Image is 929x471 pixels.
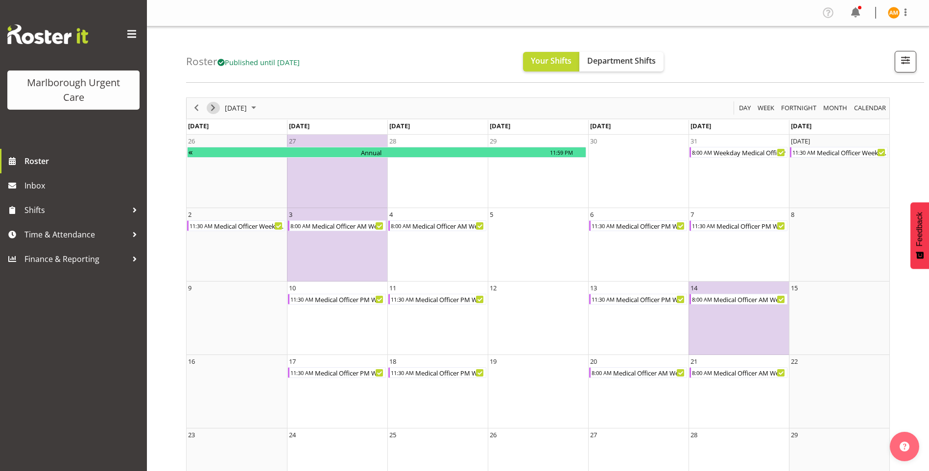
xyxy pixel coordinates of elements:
[289,430,296,440] div: 24
[490,430,497,440] div: 26
[900,442,909,451] img: help-xxl-2.png
[690,147,787,158] div: Weekday Medical Officer Begin From Friday, October 31, 2025 at 8:00:00 AM GMT+13:00 Ends At Frida...
[713,147,787,157] div: Weekday Medical Officer
[689,135,789,208] td: Friday, October 31, 2025
[311,221,385,231] div: Medical Officer AM Weekday
[691,136,697,146] div: 31
[588,208,689,282] td: Thursday, November 6, 2025
[589,220,687,231] div: Medical Officer PM Weekday Begin From Thursday, November 6, 2025 at 11:30:00 AM GMT+13:00 Ends At...
[390,368,414,377] div: 11:30 AM
[17,75,130,105] div: Marlborough Urgent Care
[186,56,300,67] h4: Roster
[188,356,195,366] div: 16
[690,294,787,305] div: Medical Officer AM Weekday Begin From Friday, November 14, 2025 at 8:00:00 AM GMT+13:00 Ends At F...
[389,136,396,146] div: 28
[531,55,572,66] span: Your Shifts
[790,147,888,158] div: Medical Officer Weekends Begin From Saturday, November 1, 2025 at 11:30:00 AM GMT+13:00 Ends At S...
[853,102,887,114] span: calendar
[411,221,486,231] div: Medical Officer AM Weekday
[387,208,488,282] td: Tuesday, November 4, 2025
[289,136,296,146] div: 27
[188,430,195,440] div: 23
[389,430,396,440] div: 25
[588,282,689,355] td: Thursday, November 13, 2025
[187,355,287,428] td: Sunday, November 16, 2025
[287,355,387,428] td: Monday, November 17, 2025
[690,367,787,378] div: Medical Officer AM Weekday Begin From Friday, November 21, 2025 at 8:00:00 AM GMT+13:00 Ends At F...
[188,121,209,130] span: [DATE]
[389,121,410,130] span: [DATE]
[615,294,687,304] div: Medical Officer PM Weekday
[314,368,385,377] div: Medical Officer PM Weekday
[888,7,900,19] img: alexandra-madigan11823.jpg
[205,98,221,118] div: next period
[588,135,689,208] td: Thursday, October 30, 2025
[187,282,287,355] td: Sunday, November 9, 2025
[188,98,205,118] div: previous period
[389,283,396,293] div: 11
[289,121,310,130] span: [DATE]
[289,221,311,231] div: 8:00 AM
[289,368,314,377] div: 11:30 AM
[190,102,203,114] button: Previous
[389,210,393,219] div: 4
[389,356,396,366] div: 18
[590,430,597,440] div: 27
[490,136,497,146] div: 29
[388,220,486,231] div: Medical Officer AM Weekday Begin From Tuesday, November 4, 2025 at 8:00:00 AM GMT+13:00 Ends At T...
[289,210,292,219] div: 3
[691,430,697,440] div: 28
[187,147,586,158] div: Annual Begin From Friday, October 10, 2025 at 12:00:00 AM GMT+13:00 Ends At Wednesday, October 29...
[691,221,715,231] div: 11:30 AM
[289,294,314,304] div: 11:30 AM
[221,98,262,118] div: November 2025
[24,203,127,217] span: Shifts
[591,368,612,377] div: 8:00 AM
[490,356,497,366] div: 19
[414,294,486,304] div: Medical Officer PM Weekday
[287,208,387,282] td: Monday, November 3, 2025
[791,430,798,440] div: 29
[224,102,248,114] span: [DATE]
[390,294,414,304] div: 11:30 AM
[895,51,916,72] button: Filter Shifts
[816,147,887,157] div: Medical Officer Weekends
[24,227,127,242] span: Time & Attendance
[689,208,789,282] td: Friday, November 7, 2025
[490,121,510,130] span: [DATE]
[691,147,713,157] div: 8:00 AM
[387,282,488,355] td: Tuesday, November 11, 2025
[188,283,191,293] div: 9
[691,283,697,293] div: 14
[187,135,287,208] td: Sunday, October 26, 2025
[193,147,549,157] div: Annual
[791,283,798,293] div: 15
[587,55,656,66] span: Department Shifts
[490,283,497,293] div: 12
[789,282,889,355] td: Saturday, November 15, 2025
[188,136,195,146] div: 26
[612,368,687,377] div: Medical Officer AM Weekday
[789,208,889,282] td: Saturday, November 8, 2025
[289,356,296,366] div: 17
[791,121,811,130] span: [DATE]
[789,355,889,428] td: Saturday, November 22, 2025
[388,294,486,305] div: Medical Officer PM Weekday Begin From Tuesday, November 11, 2025 at 11:30:00 AM GMT+13:00 Ends At...
[488,135,588,208] td: Wednesday, October 29, 2025
[523,52,579,71] button: Your Shifts
[713,294,787,304] div: Medical Officer AM Weekday
[590,136,597,146] div: 30
[288,294,386,305] div: Medical Officer PM Weekday Begin From Monday, November 10, 2025 at 11:30:00 AM GMT+13:00 Ends At ...
[590,121,611,130] span: [DATE]
[589,294,687,305] div: Medical Officer PM Weekday Begin From Thursday, November 13, 2025 at 11:30:00 AM GMT+13:00 Ends A...
[691,368,713,377] div: 8:00 AM
[791,356,798,366] div: 22
[207,102,220,114] button: Next
[590,356,597,366] div: 20
[387,355,488,428] td: Tuesday, November 18, 2025
[213,221,285,231] div: Medical Officer Weekends
[910,202,929,269] button: Feedback - Show survey
[689,282,789,355] td: Friday, November 14, 2025
[588,355,689,428] td: Thursday, November 20, 2025
[915,212,924,246] span: Feedback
